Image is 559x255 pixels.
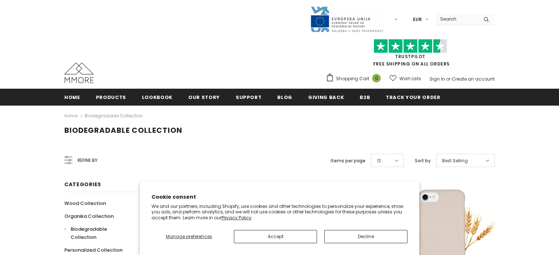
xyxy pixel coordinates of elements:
a: Track your order [386,89,440,105]
span: Biodegradable Collection [71,226,107,241]
span: 0 [372,74,381,82]
span: Track your order [386,94,440,101]
p: We and our partners, including Shopify, use cookies and other technologies to personalize your ex... [152,203,407,221]
span: FREE SHIPPING ON ALL ORDERS [326,42,495,67]
a: Wish Lists [389,72,421,85]
span: Organika Collection [64,213,114,220]
a: Wood Collection [64,197,106,210]
a: Giving back [308,89,344,105]
span: EUR [413,16,422,23]
span: Blog [277,94,292,101]
a: Trustpilot [395,53,426,60]
span: Refine by [78,156,97,164]
a: support [236,89,262,105]
span: Personalized Collection [64,247,122,254]
span: Manage preferences [166,233,212,240]
a: Home [64,111,78,120]
span: Products [96,94,126,101]
button: Decline [324,230,407,243]
a: Create an account [452,76,495,82]
a: Biodegradable Collection [64,223,133,244]
button: Accept [234,230,317,243]
h2: Cookie consent [152,193,407,201]
a: Sign In [430,76,445,82]
span: 12 [377,157,381,164]
button: Manage preferences [152,230,227,243]
a: B2B [360,89,370,105]
span: Categories [64,181,101,188]
span: B2B [360,94,370,101]
img: MMORE Cases [64,63,94,83]
input: Search Site [436,14,478,24]
img: Trust Pilot Stars [374,39,447,53]
span: Our Story [188,94,220,101]
span: Best Selling [442,157,468,164]
span: Wish Lists [399,75,421,82]
a: Biodegradable Collection [85,113,143,119]
label: Sort by [415,157,431,164]
span: Wood Collection [64,200,106,207]
a: Organika Collection [64,210,114,223]
a: Lookbook [142,89,172,105]
span: Home [64,94,80,101]
span: Biodegradable Collection [64,125,182,135]
a: Products [96,89,126,105]
label: Items per page [331,157,366,164]
a: Javni Razpis [310,16,384,22]
span: support [236,94,262,101]
img: Javni Razpis [310,6,384,33]
a: Our Story [188,89,220,105]
a: Blog [277,89,292,105]
span: Giving back [308,94,344,101]
span: or [446,76,451,82]
span: Shopping Cart [336,75,369,82]
span: Lookbook [142,94,172,101]
a: Shopping Cart 0 [326,73,384,84]
a: Privacy Policy [221,215,252,221]
a: Home [64,89,80,105]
